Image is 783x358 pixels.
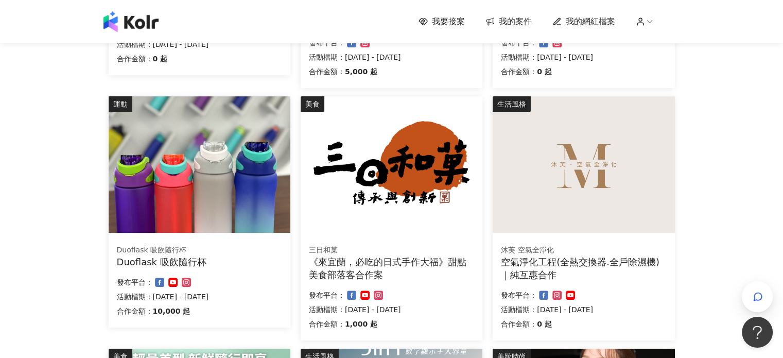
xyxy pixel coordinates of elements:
[493,96,531,112] div: 生活風格
[103,11,159,32] img: logo
[117,291,282,303] p: 活動檔期：[DATE] - [DATE]
[501,318,537,330] p: 合作金額：
[153,305,190,317] p: 10,000 起
[345,318,377,330] p: 1,000 起
[552,16,615,27] a: 我的網紅檔案
[309,255,474,281] div: 《來宜蘭，必吃的日式手作大福》甜點美食部落客合作案
[501,245,666,255] div: 沐芙 空氣全淨化
[117,245,282,255] div: Duoflask 吸飲隨行杯
[117,276,153,288] p: 發布平台：
[419,16,465,27] a: 我要接案
[537,318,552,330] p: 0 起
[309,245,474,255] div: 三日和菓
[117,38,282,50] p: 活動檔期：[DATE] - [DATE]
[309,289,345,301] p: 發布平台：
[501,289,537,301] p: 發布平台：
[742,317,773,348] iframe: Help Scout Beacon - Open
[537,65,552,78] p: 0 起
[301,96,482,233] img: 三日和菓｜手作大福甜點體驗 × 宜蘭在地散策推薦
[501,303,666,316] p: 活動檔期：[DATE] - [DATE]
[153,53,168,65] p: 0 起
[301,96,324,112] div: 美食
[117,305,153,317] p: 合作金額：
[485,16,532,27] a: 我的案件
[309,51,474,63] p: 活動檔期：[DATE] - [DATE]
[566,16,615,27] span: 我的網紅檔案
[501,51,666,63] p: 活動檔期：[DATE] - [DATE]
[117,255,282,268] div: Duoflask 吸飲隨行杯
[493,96,674,233] img: 空氣淨化工程
[499,16,532,27] span: 我的案件
[432,16,465,27] span: 我要接案
[109,96,132,112] div: 運動
[309,318,345,330] p: 合作金額：
[309,65,345,78] p: 合作金額：
[501,65,537,78] p: 合作金額：
[309,303,474,316] p: 活動檔期：[DATE] - [DATE]
[109,96,290,233] img: Duoflask 吸飲隨行杯
[345,65,377,78] p: 5,000 起
[117,53,153,65] p: 合作金額：
[501,255,666,281] div: 空氣淨化工程(全熱交換器.全戶除濕機)｜純互惠合作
